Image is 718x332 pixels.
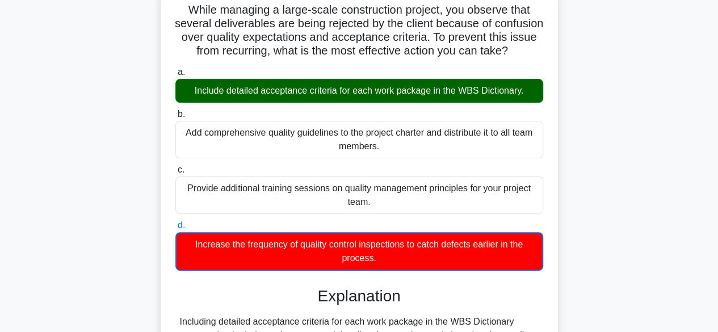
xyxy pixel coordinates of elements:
div: Include detailed acceptance criteria for each work package in the WBS Dictionary. [175,79,543,103]
span: b. [178,109,185,119]
span: c. [178,165,184,174]
span: a. [178,67,185,77]
div: Increase the frequency of quality control inspections to catch defects earlier in the process. [175,232,543,271]
div: Provide additional training sessions on quality management principles for your project team. [175,176,543,214]
h5: While managing a large-scale construction project, you observe that several deliverables are bein... [174,3,544,58]
div: Add comprehensive quality guidelines to the project charter and distribute it to all team members. [175,121,543,158]
span: d. [178,220,185,230]
h3: Explanation [182,287,536,306]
